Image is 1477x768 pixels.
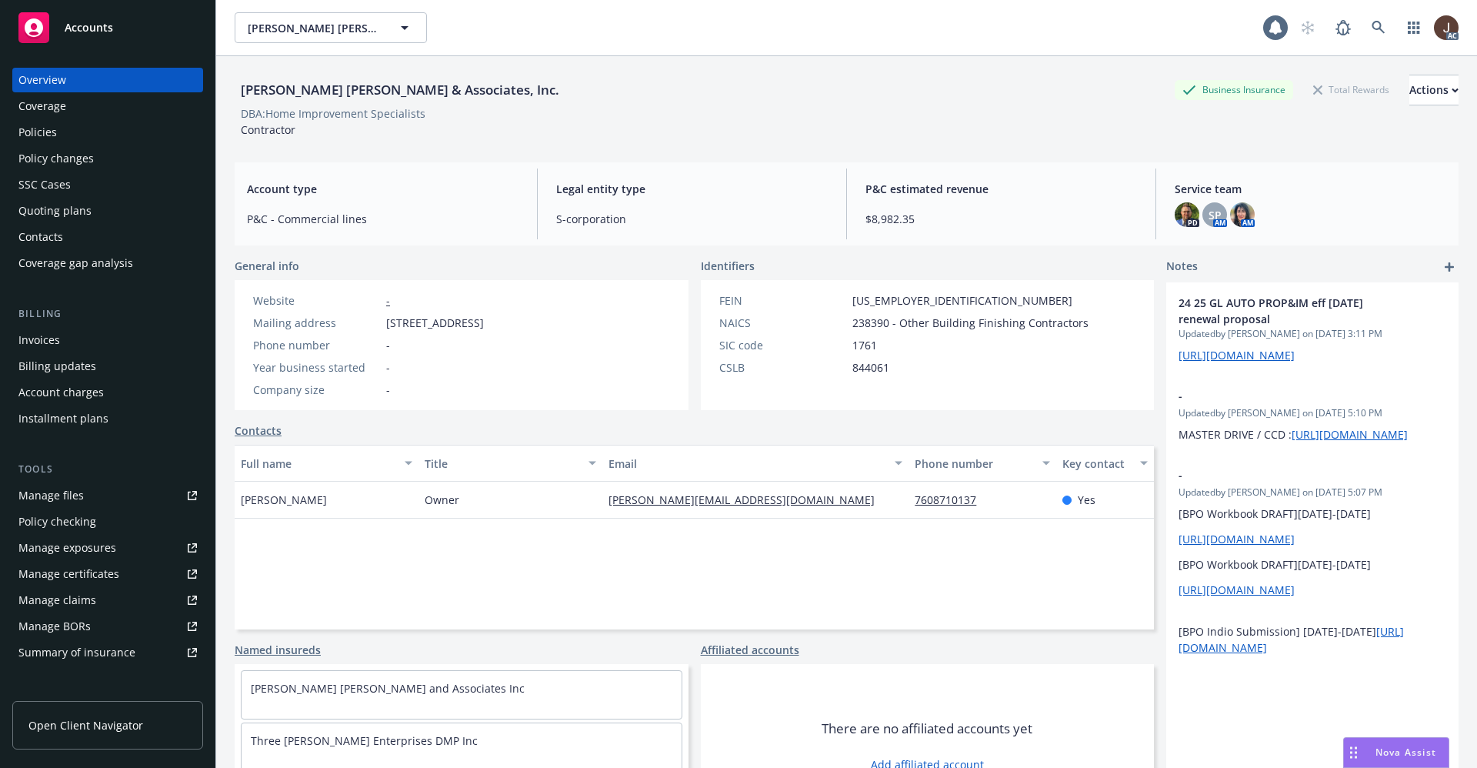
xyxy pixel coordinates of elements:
[18,562,119,586] div: Manage certificates
[12,483,203,508] a: Manage files
[18,509,96,534] div: Policy checking
[1399,12,1429,43] a: Switch app
[915,456,1032,472] div: Phone number
[1166,455,1459,668] div: -Updatedby [PERSON_NAME] on [DATE] 5:07 PM[BPO Workbook DRAFT][DATE]-[DATE][URL][DOMAIN_NAME][BPO...
[18,640,135,665] div: Summary of insurance
[425,492,459,508] span: Owner
[12,146,203,171] a: Policy changes
[852,359,889,376] span: 844061
[1375,746,1436,759] span: Nova Assist
[852,292,1072,309] span: [US_EMPLOYER_IDENTIFICATION_NUMBER]
[822,720,1032,738] span: There are no affiliated accounts yet
[12,640,203,665] a: Summary of insurance
[1440,258,1459,276] a: add
[235,642,321,658] a: Named insureds
[1179,348,1295,362] a: [URL][DOMAIN_NAME]
[251,733,478,748] a: Three [PERSON_NAME] Enterprises DMP Inc
[235,258,299,274] span: General info
[1179,486,1446,499] span: Updated by [PERSON_NAME] on [DATE] 5:07 PM
[18,199,92,223] div: Quoting plans
[1209,207,1222,223] span: SP
[386,382,390,398] span: -
[12,509,203,534] a: Policy checking
[12,251,203,275] a: Coverage gap analysis
[18,406,108,431] div: Installment plans
[1179,327,1446,341] span: Updated by [PERSON_NAME] on [DATE] 3:11 PM
[852,337,877,353] span: 1761
[18,225,63,249] div: Contacts
[418,445,602,482] button: Title
[253,359,380,376] div: Year business started
[719,315,846,331] div: NAICS
[1343,737,1449,768] button: Nova Assist
[18,251,133,275] div: Coverage gap analysis
[915,493,989,507] a: 7608710137
[1292,12,1323,43] a: Start snowing
[701,642,799,658] a: Affiliated accounts
[1292,427,1408,442] a: [URL][DOMAIN_NAME]
[12,588,203,613] a: Manage claims
[386,315,484,331] span: [STREET_ADDRESS]
[253,337,380,353] div: Phone number
[1175,80,1293,99] div: Business Insurance
[1166,282,1459,376] div: 24 25 GL AUTO PROP&IM eff [DATE] renewal proposalUpdatedby [PERSON_NAME] on [DATE] 3:11 PM[URL][D...
[247,181,518,197] span: Account type
[608,493,887,507] a: [PERSON_NAME][EMAIL_ADDRESS][DOMAIN_NAME]
[1344,738,1363,767] div: Drag to move
[253,292,380,309] div: Website
[1409,75,1459,105] button: Actions
[701,258,755,274] span: Identifiers
[425,456,579,472] div: Title
[18,483,84,508] div: Manage files
[1179,583,1295,597] a: [URL][DOMAIN_NAME]
[18,172,71,197] div: SSC Cases
[12,172,203,197] a: SSC Cases
[12,6,203,49] a: Accounts
[235,422,282,439] a: Contacts
[241,456,395,472] div: Full name
[1166,376,1459,455] div: -Updatedby [PERSON_NAME] on [DATE] 5:10 PMMASTER DRIVE / CCD :[URL][DOMAIN_NAME]
[18,354,96,379] div: Billing updates
[1363,12,1394,43] a: Search
[1179,295,1406,327] span: 24 25 GL AUTO PROP&IM eff [DATE] renewal proposal
[1434,15,1459,40] img: photo
[28,717,143,733] span: Open Client Navigator
[1328,12,1359,43] a: Report a Bug
[235,445,418,482] button: Full name
[251,681,525,696] a: [PERSON_NAME] [PERSON_NAME] and Associates Inc
[556,211,828,227] span: S-corporation
[602,445,909,482] button: Email
[12,536,203,560] span: Manage exposures
[1056,445,1154,482] button: Key contact
[247,211,518,227] span: P&C - Commercial lines
[18,68,66,92] div: Overview
[1179,406,1446,420] span: Updated by [PERSON_NAME] on [DATE] 5:10 PM
[12,406,203,431] a: Installment plans
[12,380,203,405] a: Account charges
[18,94,66,119] div: Coverage
[241,105,425,122] div: DBA: Home Improvement Specialists
[253,382,380,398] div: Company size
[865,211,1137,227] span: $8,982.35
[18,328,60,352] div: Invoices
[12,328,203,352] a: Invoices
[18,120,57,145] div: Policies
[556,181,828,197] span: Legal entity type
[386,359,390,376] span: -
[909,445,1055,482] button: Phone number
[1179,556,1446,573] p: [BPO Workbook DRAFT][DATE]-[DATE]
[1179,426,1446,442] p: MASTER DRIVE / CCD :
[719,292,846,309] div: FEIN
[1179,506,1446,522] p: [BPO Workbook DRAFT][DATE]-[DATE]
[608,456,885,472] div: Email
[12,120,203,145] a: Policies
[1166,258,1198,276] span: Notes
[18,614,91,639] div: Manage BORs
[12,68,203,92] a: Overview
[1175,181,1446,197] span: Service team
[18,380,104,405] div: Account charges
[1062,456,1131,472] div: Key contact
[18,146,94,171] div: Policy changes
[18,588,96,613] div: Manage claims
